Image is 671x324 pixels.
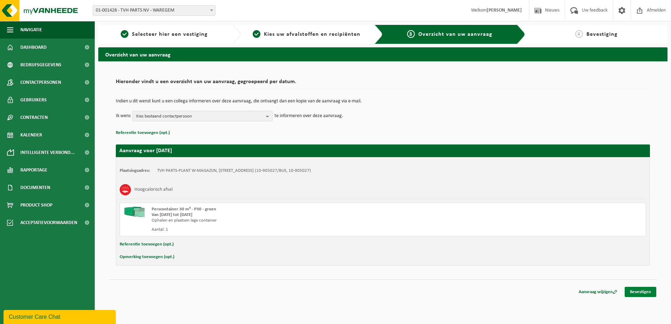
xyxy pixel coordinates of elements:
span: Documenten [20,179,50,196]
span: Navigatie [20,21,42,39]
span: 4 [575,30,583,38]
span: Acceptatievoorwaarden [20,214,77,231]
span: 2 [253,30,260,38]
div: Ophalen en plaatsen lege container [152,218,411,223]
div: Aantal: 1 [152,227,411,232]
button: Referentie toevoegen (opt.) [116,128,170,137]
a: 1Selecteer hier een vestiging [102,30,227,39]
span: 1 [121,30,128,38]
span: Contactpersonen [20,74,61,91]
button: Referentie toevoegen (opt.) [120,240,174,249]
button: Opmerking toevoegen (opt.) [120,252,174,262]
span: 01-001428 - TVH PARTS NV - WAREGEM [93,5,215,16]
span: Kalender [20,126,42,144]
strong: Aanvraag voor [DATE] [119,148,172,154]
h3: Hoogcalorisch afval [134,184,173,195]
span: Dashboard [20,39,47,56]
span: Overzicht van uw aanvraag [418,32,492,37]
p: te informeren over deze aanvraag. [274,111,343,121]
span: Intelligente verbond... [20,144,75,161]
span: Selecteer hier een vestiging [132,32,208,37]
p: Indien u dit wenst kunt u een collega informeren over deze aanvraag, die ontvangt dan een kopie v... [116,99,650,104]
a: Aanvraag wijzigen [573,287,623,297]
iframe: chat widget [4,309,117,324]
span: Kies bestaand contactpersoon [136,111,263,122]
strong: Van [DATE] tot [DATE] [152,212,192,217]
strong: [PERSON_NAME] [487,8,522,13]
span: Contracten [20,109,48,126]
span: Perscontainer 30 m³ - P30 - groen [152,207,216,211]
p: Ik wens [116,111,131,121]
strong: Plaatsingsadres: [120,168,150,173]
span: Bevestiging [586,32,618,37]
span: Product Shop [20,196,52,214]
span: Kies uw afvalstoffen en recipiënten [264,32,360,37]
span: Rapportage [20,161,47,179]
span: Gebruikers [20,91,47,109]
span: 01-001428 - TVH PARTS NV - WAREGEM [93,6,215,15]
span: 3 [407,30,415,38]
h2: Hieronder vindt u een overzicht van uw aanvraag, gegroepeerd per datum. [116,79,650,88]
button: Kies bestaand contactpersoon [132,111,273,121]
td: TVH PARTS-PLANT W-MAGAZIJN, [STREET_ADDRESS] (10-905027/BUS, 10-905027) [157,168,311,174]
span: Bedrijfsgegevens [20,56,61,74]
img: HK-XP-30-GN-00.png [124,207,145,217]
a: Bevestigen [625,287,656,297]
h2: Overzicht van uw aanvraag [98,47,667,61]
a: 2Kies uw afvalstoffen en recipiënten [244,30,369,39]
